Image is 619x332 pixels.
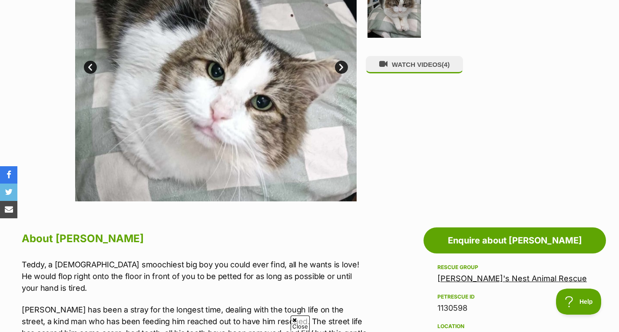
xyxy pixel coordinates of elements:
iframe: Help Scout Beacon - Open [556,289,602,315]
span: (4) [442,61,450,68]
h2: About [PERSON_NAME] [22,229,369,248]
button: WATCH VIDEOS(4) [366,56,463,73]
div: Location [437,323,592,330]
a: [PERSON_NAME]'s Nest Animal Rescue [437,274,587,283]
a: Next [335,61,348,74]
a: Enquire about [PERSON_NAME] [424,227,606,253]
p: Teddy, a [DEMOGRAPHIC_DATA] smoochiest big boy you could ever find, all he wants is love! He woul... [22,259,369,294]
div: Rescue group [437,264,592,271]
div: PetRescue ID [437,293,592,300]
a: Prev [84,61,97,74]
div: 1130598 [437,302,592,314]
span: Close [291,316,310,331]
